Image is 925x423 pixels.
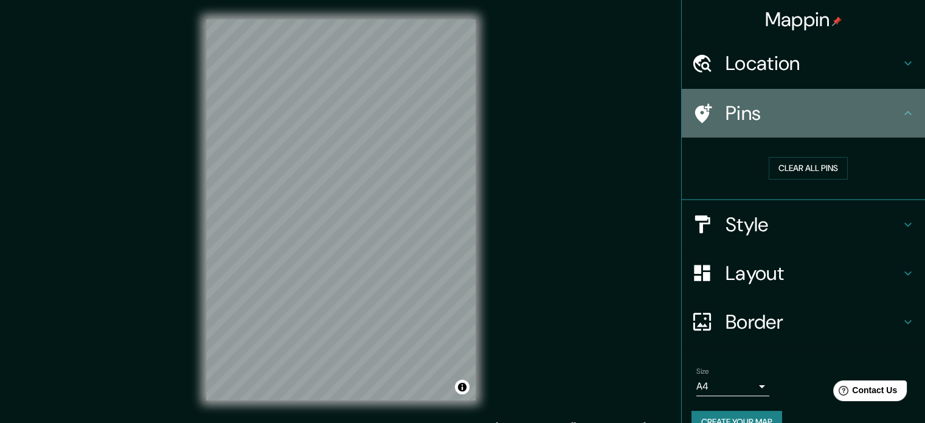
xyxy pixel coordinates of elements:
iframe: Help widget launcher [817,376,912,410]
h4: Layout [726,261,901,285]
label: Size [696,366,709,376]
div: A4 [696,377,769,396]
div: Location [682,39,925,88]
button: Clear all pins [769,157,848,180]
h4: Location [726,51,901,75]
canvas: Map [206,19,476,400]
h4: Mappin [765,7,842,32]
h4: Border [726,310,901,334]
div: Style [682,200,925,249]
img: pin-icon.png [832,16,842,26]
button: Toggle attribution [455,380,469,394]
div: Pins [682,89,925,138]
h4: Pins [726,101,901,125]
div: Layout [682,249,925,298]
div: Border [682,298,925,346]
h4: Style [726,212,901,237]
